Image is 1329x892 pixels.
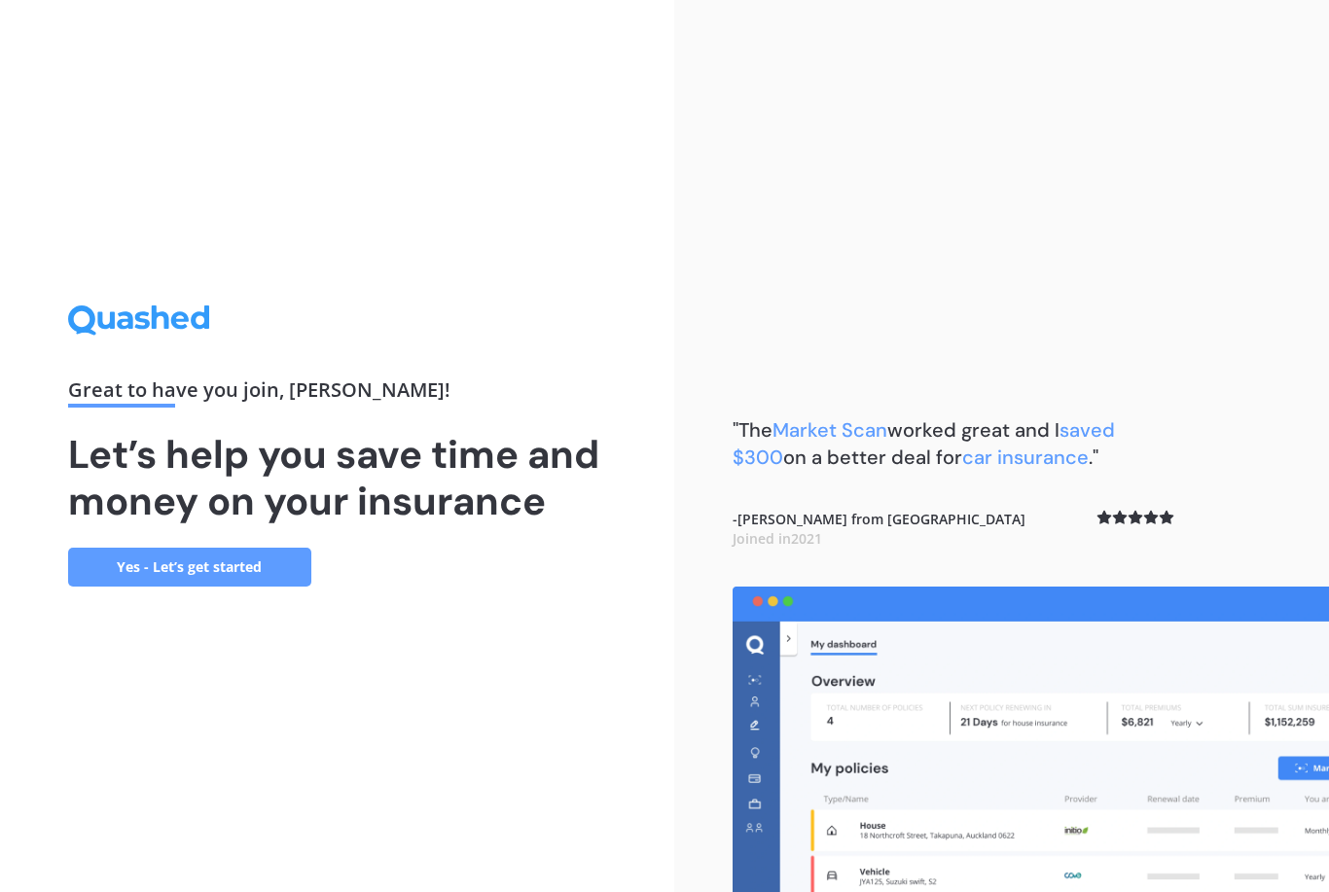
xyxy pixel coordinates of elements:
b: - [PERSON_NAME] from [GEOGRAPHIC_DATA] [733,510,1025,548]
span: Market Scan [772,417,887,443]
h1: Let’s help you save time and money on your insurance [68,431,607,524]
a: Yes - Let’s get started [68,548,311,587]
img: dashboard.webp [733,587,1329,892]
span: saved $300 [733,417,1115,470]
b: "The worked great and I on a better deal for ." [733,417,1115,470]
span: car insurance [962,445,1089,470]
span: Joined in 2021 [733,529,822,548]
div: Great to have you join , [PERSON_NAME] ! [68,380,607,408]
